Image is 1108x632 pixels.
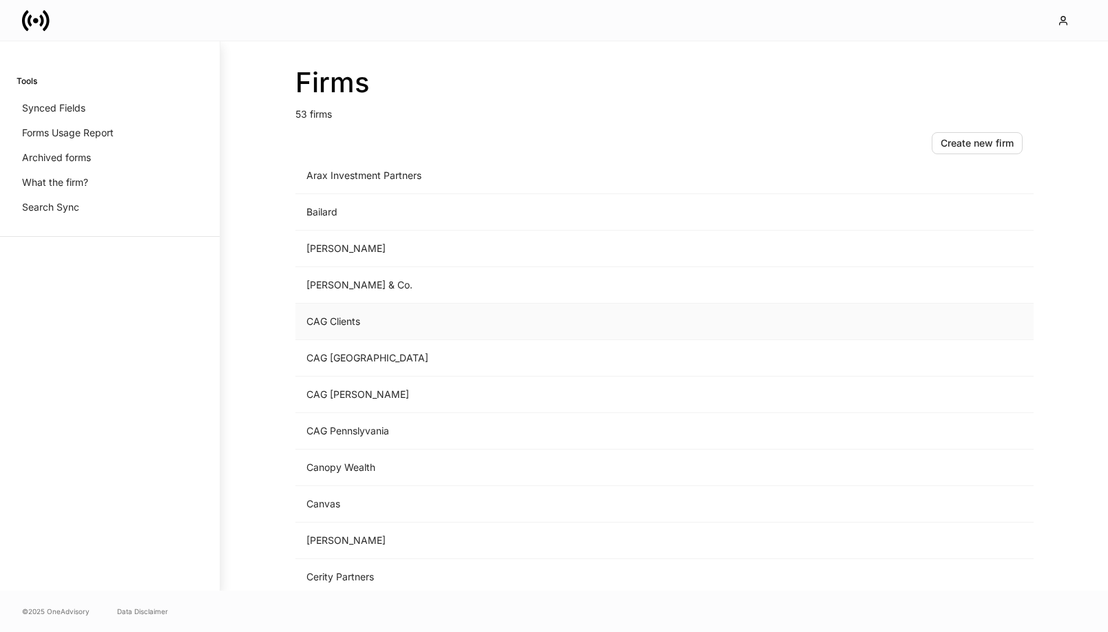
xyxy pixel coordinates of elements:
[295,450,805,486] td: Canopy Wealth
[22,101,85,115] p: Synced Fields
[295,158,805,194] td: Arax Investment Partners
[295,559,805,596] td: Cerity Partners
[17,170,203,195] a: What the firm?
[932,132,1023,154] button: Create new firm
[295,377,805,413] td: CAG [PERSON_NAME]
[295,304,805,340] td: CAG Clients
[295,267,805,304] td: [PERSON_NAME] & Co.
[22,606,90,617] span: © 2025 OneAdvisory
[295,194,805,231] td: Bailard
[17,120,203,145] a: Forms Usage Report
[295,99,1034,121] p: 53 firms
[22,126,114,140] p: Forms Usage Report
[22,200,79,214] p: Search Sync
[295,486,805,523] td: Canvas
[22,151,91,165] p: Archived forms
[17,195,203,220] a: Search Sync
[941,136,1014,150] div: Create new firm
[22,176,88,189] p: What the firm?
[295,340,805,377] td: CAG [GEOGRAPHIC_DATA]
[295,413,805,450] td: CAG Pennslyvania
[17,96,203,120] a: Synced Fields
[117,606,168,617] a: Data Disclaimer
[295,523,805,559] td: [PERSON_NAME]
[17,145,203,170] a: Archived forms
[17,74,37,87] h6: Tools
[295,66,1034,99] h2: Firms
[295,231,805,267] td: [PERSON_NAME]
